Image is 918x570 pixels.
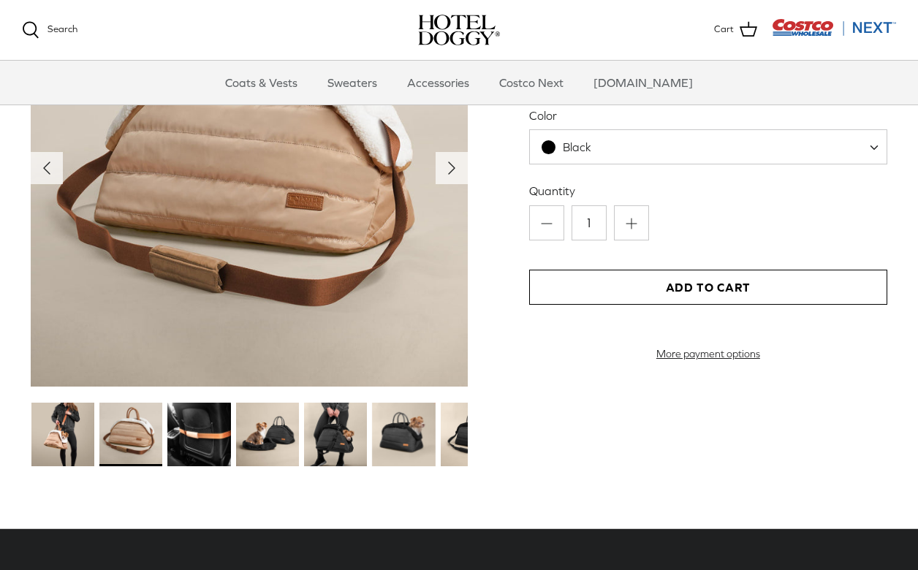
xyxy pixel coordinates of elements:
span: Search [48,23,77,34]
span: Black [529,129,887,164]
a: Cart [714,20,757,39]
input: Quantity [572,205,607,240]
a: Visit Costco Next [772,28,896,39]
span: Cart [714,22,734,37]
label: Color [529,107,887,123]
a: [DOMAIN_NAME] [580,61,706,104]
button: Next [436,152,468,184]
a: Sweaters [314,61,390,104]
button: Previous [31,152,63,184]
a: More payment options [529,348,887,360]
span: Black [563,140,591,153]
span: Black [530,140,621,155]
img: Costco Next [772,18,896,37]
a: hoteldoggy.com hoteldoggycom [418,15,500,45]
a: Costco Next [486,61,577,104]
a: Coats & Vests [212,61,311,104]
a: Search [22,21,77,39]
button: Add to Cart [529,270,887,305]
a: Accessories [394,61,482,104]
label: Quantity [529,183,887,199]
img: hoteldoggycom [418,15,500,45]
